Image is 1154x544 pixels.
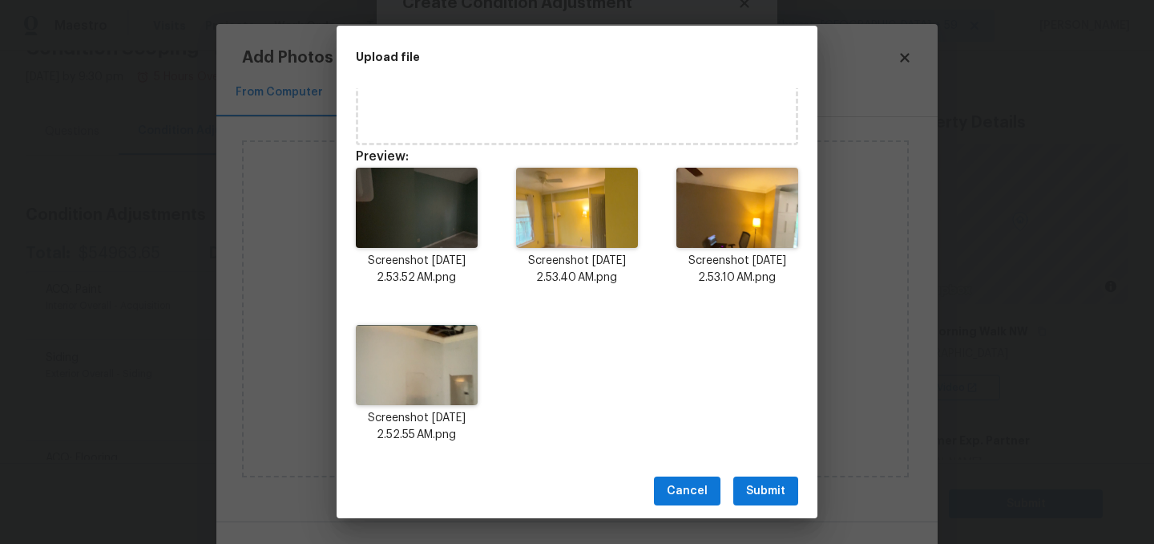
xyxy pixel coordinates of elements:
p: Screenshot [DATE] 2.53.52 AM.png [356,253,478,286]
p: Screenshot [DATE] 2.53.40 AM.png [516,253,638,286]
img: GzbFwlL2LvxEs2eI19nbftdTHlwf8j4d5t+ZtDH0R3Wh3k0vzVDKNZP4nik7SEPi+VfnzbBye4T3KbgM7S+42Ot0HPvZLf2Ix... [516,168,638,248]
img: 8HHLi6b3LGLCsAAAAASUVORK5CYII= [356,168,478,248]
button: Cancel [654,477,720,506]
button: Submit [733,477,798,506]
span: Submit [746,481,785,501]
img: sehkXAh5TlOODl++agEBf7zkBQTiwYIC1VlA8JkFBCqzyMCH6Lif8b2Z5Iwk+H8DUtl0SAmtyigAAAAASUVORK5CYII= [676,168,798,248]
img: rgAAAAABJRU5ErkJggg== [356,325,478,405]
p: Screenshot [DATE] 2.52.55 AM.png [356,410,478,444]
h2: Upload file [356,48,726,66]
span: Cancel [667,481,708,501]
p: Screenshot [DATE] 2.53.10 AM.png [676,253,798,286]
